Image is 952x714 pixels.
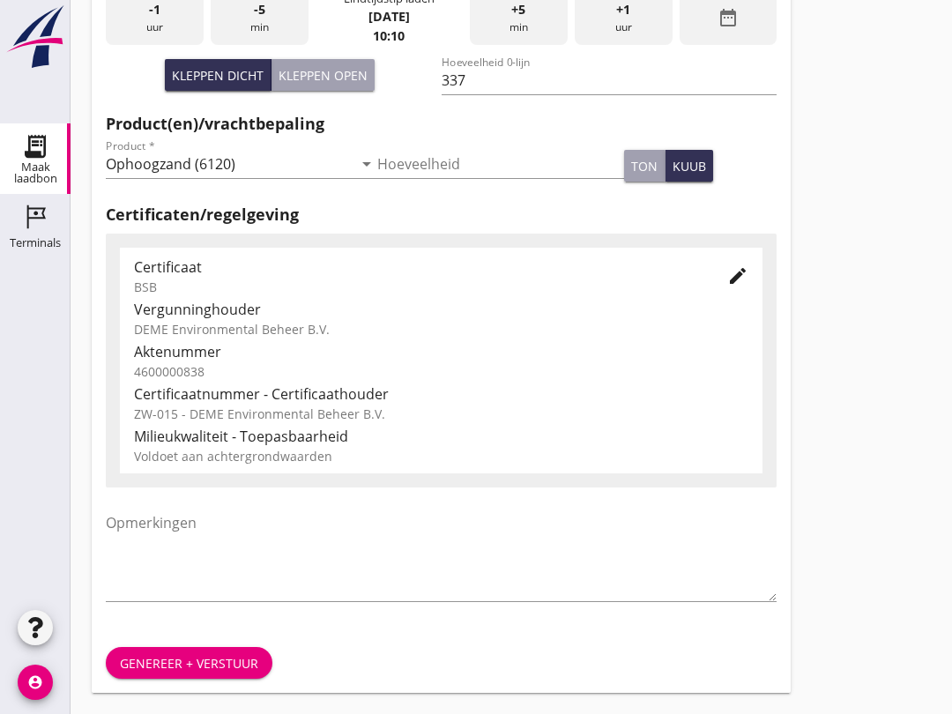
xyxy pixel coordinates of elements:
[727,265,748,286] i: edit
[4,4,67,70] img: logo-small.a267ee39.svg
[134,426,748,447] div: Milieukwaliteit - Toepasbaarheid
[106,203,777,227] h2: Certificaten/regelgeving
[134,362,748,381] div: 4600000838
[718,7,739,28] i: date_range
[673,157,706,175] div: kuub
[631,157,658,175] div: ton
[106,647,272,679] button: Genereer + verstuur
[368,8,410,25] strong: [DATE]
[134,257,699,278] div: Certificaat
[624,150,666,182] button: ton
[134,383,748,405] div: Certificaatnummer - Certificaathouder
[106,112,777,136] h2: Product(en)/vrachtbepaling
[279,66,368,85] div: Kleppen open
[106,509,777,601] textarea: Opmerkingen
[271,59,375,91] button: Kleppen open
[10,237,61,249] div: Terminals
[106,150,353,178] input: Product *
[172,66,264,85] div: Kleppen dicht
[18,665,53,700] i: account_circle
[165,59,271,91] button: Kleppen dicht
[356,153,377,175] i: arrow_drop_down
[120,654,258,673] div: Genereer + verstuur
[134,341,748,362] div: Aktenummer
[134,299,748,320] div: Vergunninghouder
[134,320,748,338] div: DEME Environmental Beheer B.V.
[134,447,748,465] div: Voldoet aan achtergrondwaarden
[666,150,713,182] button: kuub
[377,150,624,178] input: Hoeveelheid
[134,405,748,423] div: ZW-015 - DEME Environmental Beheer B.V.
[134,278,699,296] div: BSB
[373,27,405,44] strong: 10:10
[442,66,777,94] input: Hoeveelheid 0-lijn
